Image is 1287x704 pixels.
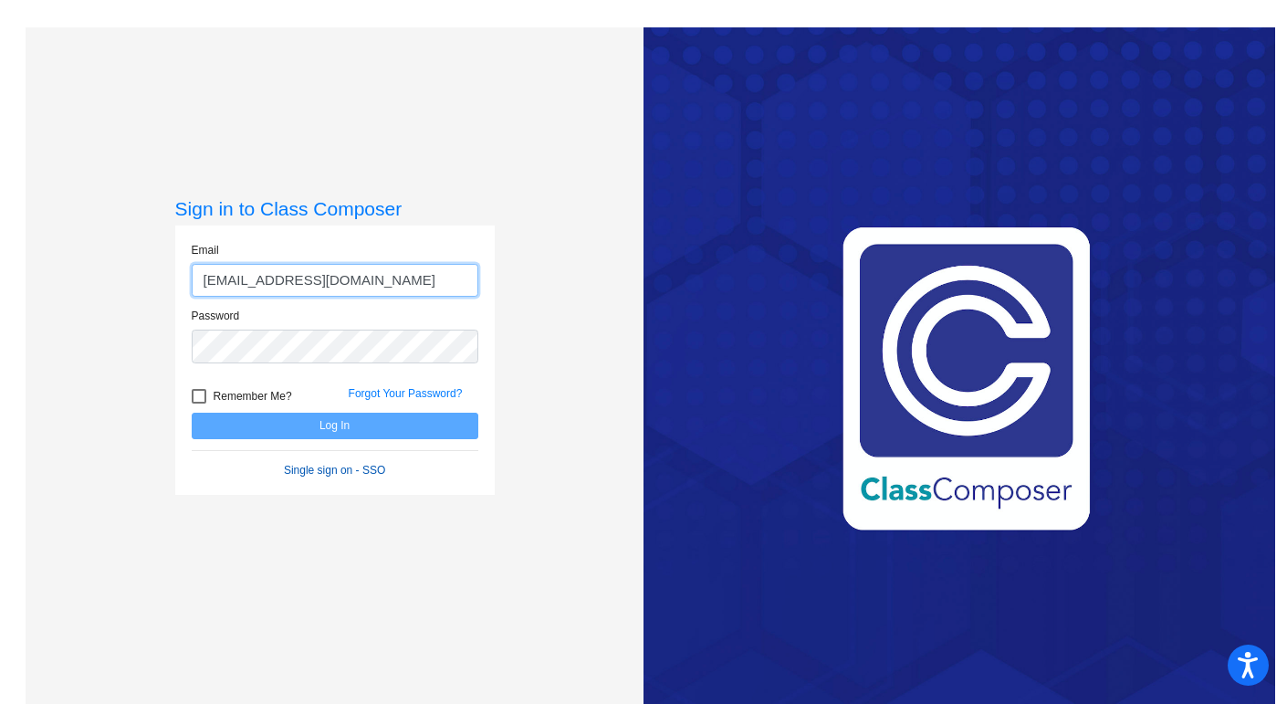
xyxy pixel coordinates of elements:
label: Email [192,242,219,258]
span: Remember Me? [214,385,292,407]
button: Log In [192,413,478,439]
a: Single sign on - SSO [284,464,385,477]
h3: Sign in to Class Composer [175,197,495,220]
label: Password [192,308,240,324]
a: Forgot Your Password? [349,387,463,400]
